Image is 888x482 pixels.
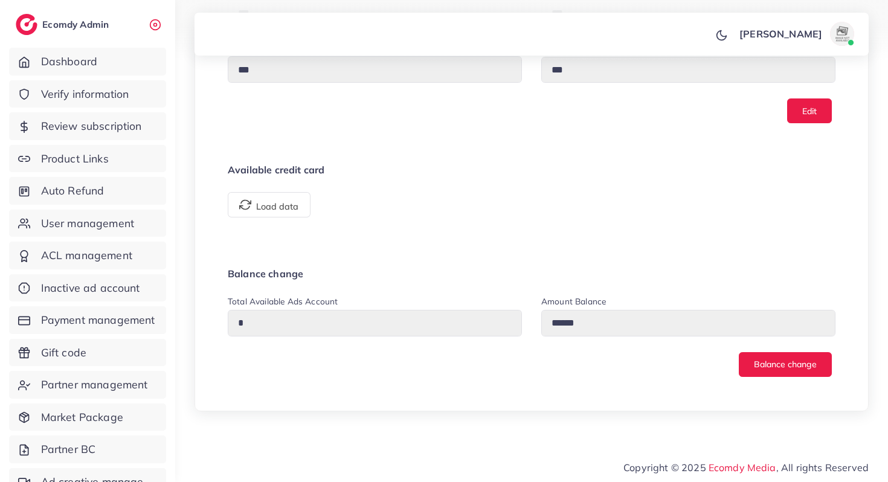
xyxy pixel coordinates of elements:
span: ACL management [41,248,132,263]
a: Verify information [9,80,166,108]
span: Dashboard [41,54,97,69]
a: ACL management [9,242,166,269]
img: logo [16,14,37,35]
h2: Ecomdy Admin [42,19,112,30]
a: Partner BC [9,435,166,463]
span: Load data [239,199,298,211]
span: Verify information [41,86,129,102]
span: Copyright © 2025 [623,460,869,475]
a: Partner management [9,371,166,399]
span: Inactive ad account [41,280,140,296]
span: Payment management [41,312,155,328]
a: [PERSON_NAME]avatar [733,22,859,46]
span: Market Package [41,410,123,425]
a: Review subscription [9,112,166,140]
label: Total available Ads Account [228,295,338,307]
h4: Available credit card [228,164,835,176]
h4: Balance change [228,268,835,280]
a: Market Package [9,403,166,431]
button: Balance change [739,352,832,377]
a: User management [9,210,166,237]
span: Partner management [41,377,148,393]
span: Auto Refund [41,183,105,199]
a: Product Links [9,145,166,173]
a: Payment management [9,306,166,334]
span: , All rights Reserved [776,460,869,475]
span: User management [41,216,134,231]
a: Dashboard [9,48,166,76]
span: Product Links [41,151,109,167]
a: logoEcomdy Admin [16,14,112,35]
button: Load data [228,192,310,217]
span: Partner BC [41,442,96,457]
a: Auto Refund [9,177,166,205]
p: [PERSON_NAME] [739,27,822,41]
a: Inactive ad account [9,274,166,302]
a: Ecomdy Media [709,461,776,474]
label: Amount balance [541,295,606,307]
button: Edit [787,98,832,123]
a: Gift code [9,339,166,367]
span: Gift code [41,345,86,361]
img: avatar [830,22,854,46]
span: Review subscription [41,118,142,134]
